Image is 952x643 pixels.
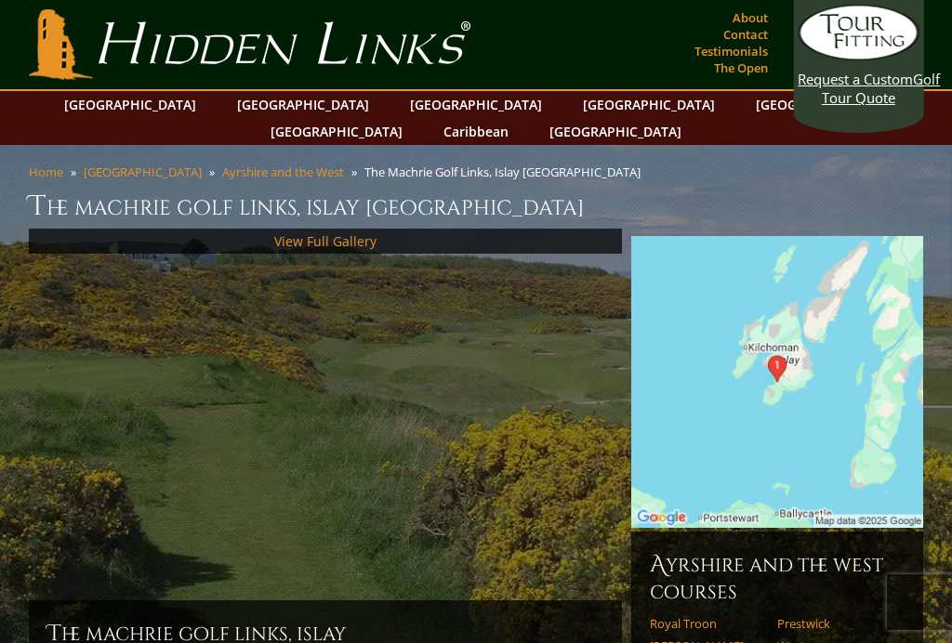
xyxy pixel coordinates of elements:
a: Royal Troon [650,616,765,631]
h6: Ayrshire and the West Courses [650,550,905,605]
a: [GEOGRAPHIC_DATA] [401,91,551,118]
span: Request a Custom [798,70,913,88]
a: [GEOGRAPHIC_DATA] [55,91,205,118]
a: Testimonials [690,38,773,64]
a: [GEOGRAPHIC_DATA] [540,118,691,145]
a: [GEOGRAPHIC_DATA] [261,118,412,145]
li: The Machrie Golf Links, Islay [GEOGRAPHIC_DATA] [364,164,648,180]
a: The Open [709,55,773,81]
a: [GEOGRAPHIC_DATA] [84,164,202,180]
a: [GEOGRAPHIC_DATA] [574,91,724,118]
h1: The Machrie Golf Links, Islay [GEOGRAPHIC_DATA] [29,188,924,225]
a: View Full Gallery [274,232,377,250]
a: [GEOGRAPHIC_DATA] [747,91,897,118]
a: Request a CustomGolf Tour Quote [798,5,919,107]
a: About [728,5,773,31]
img: Google Map of The Machrie Hotel and Golf Links, United Kingdom [631,236,923,528]
a: Caribbean [434,118,518,145]
a: Contact [719,21,773,47]
a: [GEOGRAPHIC_DATA] [228,91,378,118]
a: Prestwick [777,616,892,631]
a: Ayrshire and the West [222,164,344,180]
a: Home [29,164,63,180]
